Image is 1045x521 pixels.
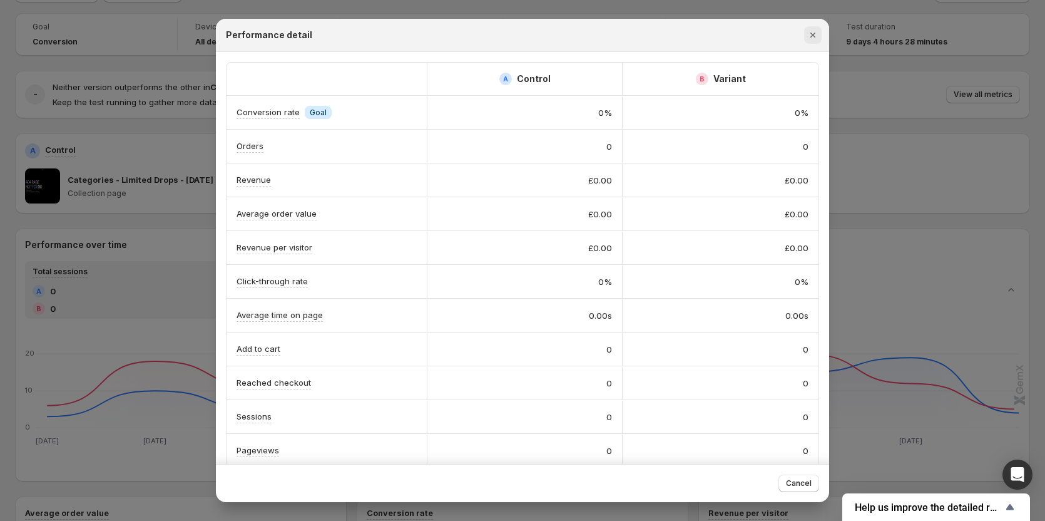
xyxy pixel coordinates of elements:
h2: Performance detail [226,29,312,41]
span: 0% [598,276,612,288]
span: Help us improve the detailed report for A/B campaigns [855,502,1002,513]
span: £0.00 [588,208,612,220]
span: 0.00s [589,309,612,322]
button: Close [804,26,822,44]
p: Revenue [237,173,271,186]
p: Average time on page [237,309,323,321]
span: 0 [606,140,612,153]
p: Add to cart [237,343,280,355]
span: 0 [803,445,808,457]
span: 0.00s [785,309,808,322]
span: Goal [310,108,327,118]
p: Average order value [237,207,317,220]
span: £0.00 [588,174,612,187]
span: 0 [803,411,808,423]
p: Pageviews [237,444,279,457]
span: £0.00 [785,242,808,254]
span: £0.00 [785,174,808,187]
div: Open Intercom Messenger [1002,460,1032,490]
p: Sessions [237,410,272,423]
p: Revenue per visitor [237,241,312,254]
span: 0 [606,445,612,457]
span: 0 [803,343,808,356]
span: 0% [795,106,808,119]
h2: B [700,75,705,83]
span: 0 [606,377,612,389]
p: Orders [237,140,263,152]
h2: Control [517,73,551,85]
span: 0% [598,106,612,119]
span: Cancel [786,478,812,488]
span: 0 [803,140,808,153]
span: 0 [803,377,808,389]
button: Show survey - Help us improve the detailed report for A/B campaigns [855,500,1017,515]
p: Conversion rate [237,106,300,118]
p: Click-through rate [237,275,308,287]
h2: A [503,75,508,83]
span: 0 [606,411,612,423]
p: Reached checkout [237,376,311,389]
h2: Variant [713,73,746,85]
button: Cancel [778,475,819,492]
span: £0.00 [588,242,612,254]
span: 0 [606,343,612,356]
span: £0.00 [785,208,808,220]
span: 0% [795,276,808,288]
